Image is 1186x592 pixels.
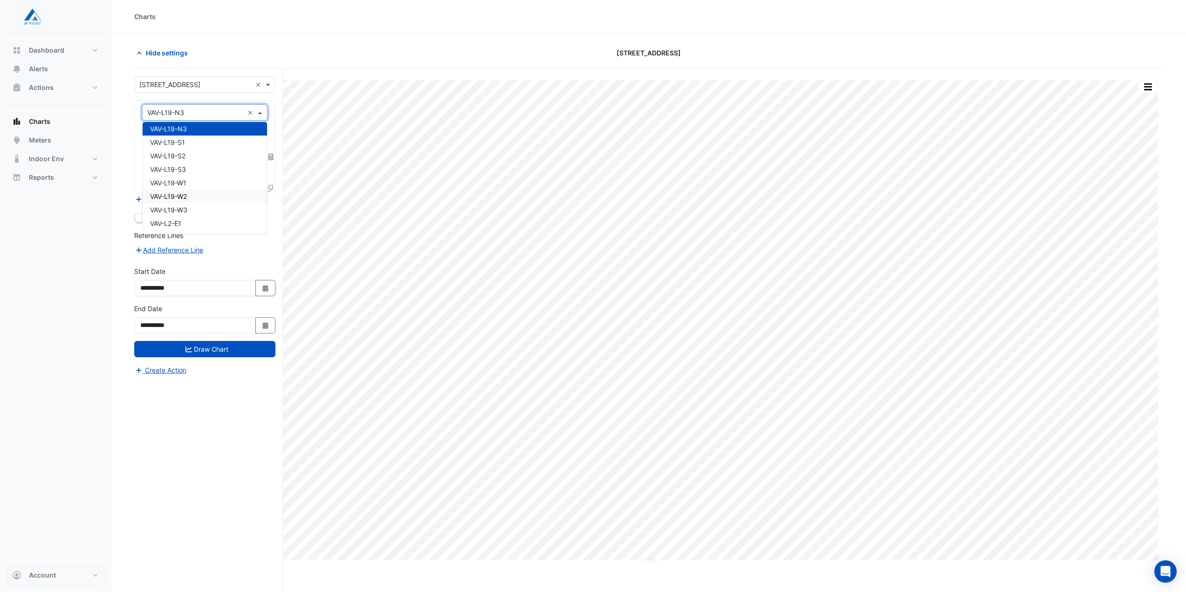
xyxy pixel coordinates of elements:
[7,150,104,168] button: Indoor Env
[150,125,187,133] span: VAV-L19-N3
[29,64,48,74] span: Alerts
[12,64,21,74] app-icon: Alerts
[12,46,21,55] app-icon: Dashboard
[150,219,181,227] span: VAV-L2-E1
[134,266,165,276] label: Start Date
[150,206,187,214] span: VAV-L19-W3
[7,131,104,150] button: Meters
[134,194,191,204] button: Add Equipment
[255,80,263,89] span: Clear
[142,122,267,234] ng-dropdown-panel: Options list
[267,184,273,192] span: Clone Favourites and Tasks from this Equipment to other Equipment
[12,117,21,126] app-icon: Charts
[150,138,185,146] span: VAV-L19-S1
[247,108,255,117] span: Clear
[150,179,186,187] span: VAV-L19-W1
[146,48,188,58] span: Hide settings
[150,152,185,160] span: VAV-L19-S2
[267,153,275,161] span: Choose Function
[12,154,21,163] app-icon: Indoor Env
[134,245,204,255] button: Add Reference Line
[7,41,104,60] button: Dashboard
[134,304,162,313] label: End Date
[134,12,156,21] div: Charts
[134,45,194,61] button: Hide settings
[29,83,54,92] span: Actions
[617,48,681,58] span: [STREET_ADDRESS]
[150,165,186,173] span: VAV-L19-S3
[29,117,50,126] span: Charts
[29,571,56,580] span: Account
[134,231,183,240] label: Reference Lines
[29,173,54,182] span: Reports
[7,112,104,131] button: Charts
[1154,560,1177,583] div: Open Intercom Messenger
[12,173,21,182] app-icon: Reports
[7,78,104,97] button: Actions
[261,284,270,292] fa-icon: Select Date
[134,365,187,375] button: Create Action
[11,7,53,26] img: Company Logo
[7,60,104,78] button: Alerts
[150,192,187,200] span: VAV-L19-W2
[134,341,275,357] button: Draw Chart
[261,321,270,329] fa-icon: Select Date
[29,136,51,145] span: Meters
[150,233,182,241] span: VAV-L2-E2
[12,83,21,92] app-icon: Actions
[29,154,64,163] span: Indoor Env
[7,168,104,187] button: Reports
[7,566,104,585] button: Account
[29,46,64,55] span: Dashboard
[12,136,21,145] app-icon: Meters
[1138,81,1157,93] button: More Options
